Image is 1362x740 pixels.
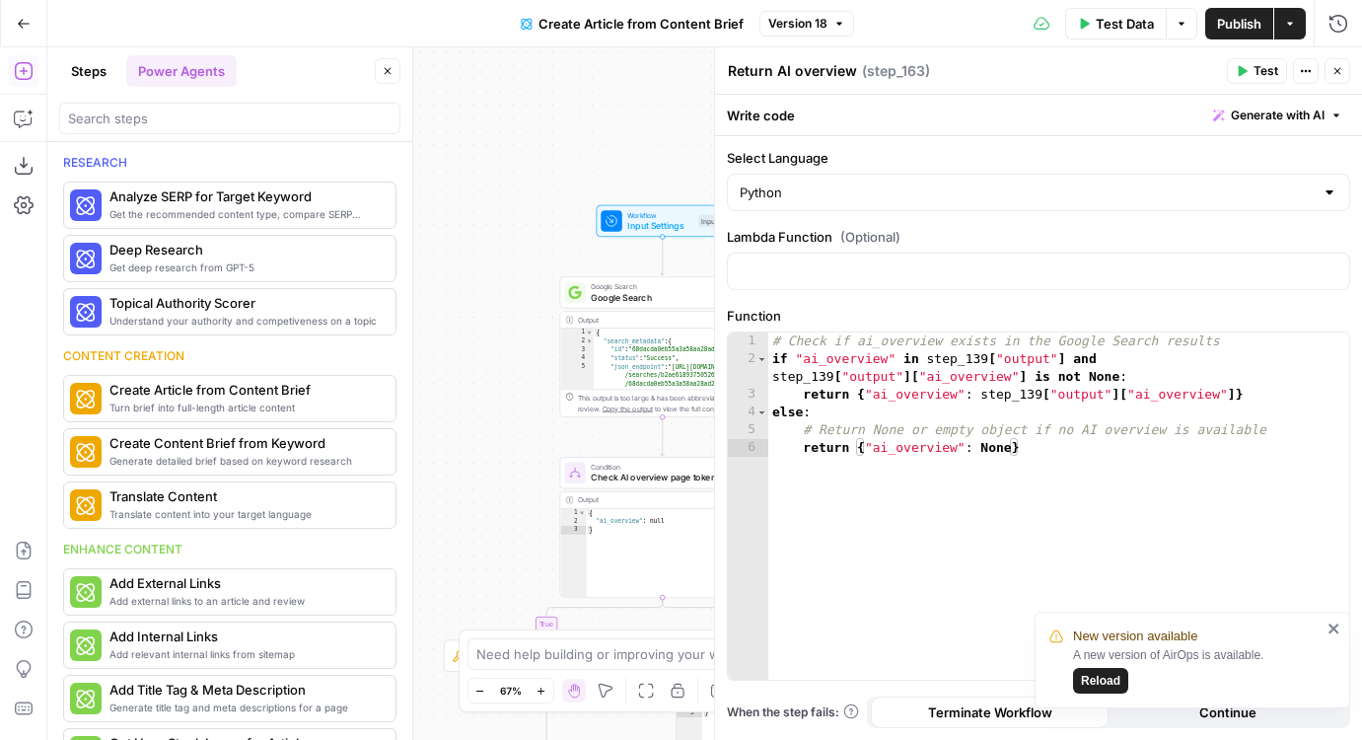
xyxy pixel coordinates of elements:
[109,240,380,259] span: Deep Research
[661,417,665,456] g: Edge from step_139 to step_161
[109,700,380,715] span: Generate title tag and meta descriptions for a page
[1073,668,1128,694] button: Reload
[109,293,380,313] span: Topical Authority Scorer
[840,227,900,247] span: (Optional)
[109,313,380,329] span: Understand your authority and competiveness on a topic
[1073,627,1197,646] span: New version available
[578,509,585,518] span: Toggle code folding, rows 1 through 3
[109,486,380,506] span: Translate Content
[109,206,380,222] span: Get the recommended content type, compare SERP headers, and analyze SERP patterns
[1065,8,1166,39] button: Test Data
[63,347,396,365] div: Content creation
[63,154,396,172] div: Research
[728,61,857,81] textarea: Return AI overview
[1217,14,1261,34] span: Publish
[1254,62,1278,80] span: Test
[1096,14,1154,34] span: Test Data
[677,708,702,717] div: 3
[63,541,396,558] div: Enhance content
[728,404,768,421] div: 4
[109,506,380,522] span: Translate content into your target language
[544,598,663,639] g: Edge from step_161 to step_162
[109,259,380,275] span: Get deep research from GPT-5
[68,109,392,128] input: Search steps
[728,333,768,350] div: 1
[453,649,466,662] img: 73nre3h8eff8duqnn8tc5kmlnmbe
[728,421,768,439] div: 5
[1205,103,1350,128] button: Generate with AI
[109,186,380,206] span: Analyze SERP for Target Keyword
[759,11,854,37] button: Version 18
[560,509,586,518] div: 1
[591,281,722,292] span: Google Search
[560,337,594,346] div: 2
[586,329,593,337] span: Toggle code folding, rows 1 through 688
[109,453,380,469] span: Generate detailed brief based on keyword research
[862,61,930,81] span: ( step_163 )
[698,215,723,227] div: Inputs
[560,526,586,535] div: 3
[109,627,380,646] span: Add Internal Links
[740,183,1314,202] input: Python
[591,462,723,473] span: Condition
[727,703,859,721] a: When the step fails:
[728,350,768,386] div: 2
[560,329,594,337] div: 1
[578,494,729,505] div: Output
[591,290,722,303] span: Google Search
[109,433,380,453] span: Create Content Brief from Keyword
[560,517,586,526] div: 2
[756,404,767,421] span: Toggle code folding, rows 4 through 6
[727,148,1350,168] label: Select Language
[560,345,594,354] div: 3
[727,306,1350,326] label: Function
[444,640,649,672] div: SEO ResearchGet AI OverviewStep 162
[1227,58,1287,84] button: Test
[728,439,768,457] div: 6
[509,8,755,39] button: Create Article from Content Brief
[1205,8,1273,39] button: Publish
[591,471,723,483] span: Check AI overview page token
[109,593,380,609] span: Add external links to an article and review
[126,55,237,87] button: Power Agents
[586,337,593,346] span: Toggle code folding, rows 2 through 12
[109,400,380,415] span: Turn brief into full-length article content
[627,219,693,232] span: Input Settings
[756,350,767,368] span: Toggle code folding, rows 2 through 3
[538,14,744,34] span: Create Article from Content Brief
[560,276,765,416] div: Google SearchGoogle SearchStep 139Output{ "search_metadata":{ "id":"68dacda0eb55a3a58aa28ad2", "s...
[109,646,380,662] span: Add relevant internal links from sitemap
[578,315,729,326] div: Output
[59,55,118,87] button: Steps
[500,683,522,699] span: 67%
[768,15,827,33] span: Version 18
[109,680,380,700] span: Add Title Tag & Meta Description
[560,205,765,237] div: WorkflowInput SettingsInputs
[603,405,653,412] span: Copy the output
[1109,697,1346,728] button: Continue
[1073,646,1322,694] div: A new version of AirOps is available.
[715,95,1362,135] div: Write code
[727,227,1350,247] label: Lambda Function
[1199,703,1256,722] span: Continue
[578,393,759,414] div: This output is too large & has been abbreviated for review. to view the full content.
[1231,107,1325,124] span: Generate with AI
[728,386,768,404] div: 3
[560,457,765,597] div: ConditionCheck AI overview page tokenStep 161Output{ "ai_overview": null}
[560,354,594,363] div: 4
[1081,672,1120,690] span: Reload
[627,209,693,220] span: Workflow
[109,380,380,400] span: Create Article from Content Brief
[928,703,1052,722] span: Terminate Workflow
[109,573,380,593] span: Add External Links
[1327,621,1341,636] button: close
[661,237,665,275] g: Edge from start to step_139
[560,363,594,389] div: 5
